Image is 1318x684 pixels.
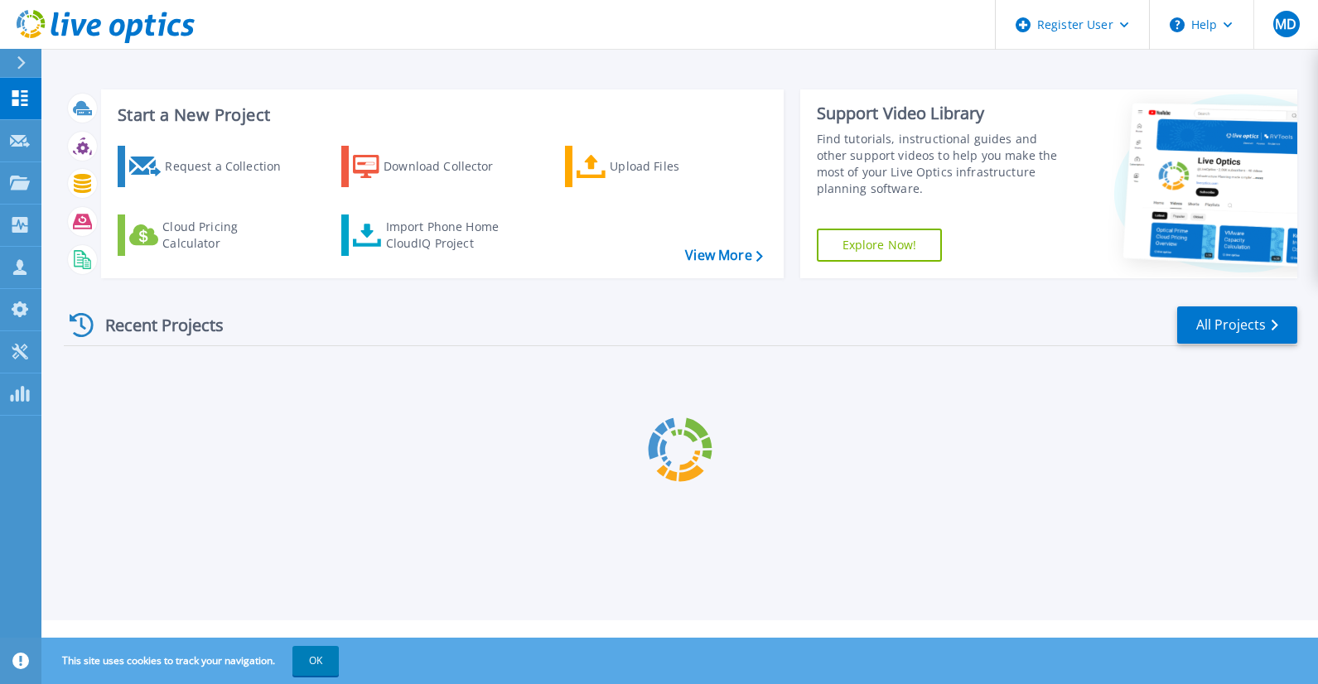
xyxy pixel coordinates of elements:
[1275,17,1296,31] span: MD
[64,305,246,345] div: Recent Projects
[165,150,297,183] div: Request a Collection
[1177,306,1297,344] a: All Projects
[46,646,339,676] span: This site uses cookies to track your navigation.
[685,248,762,263] a: View More
[386,219,515,252] div: Import Phone Home CloudIQ Project
[565,146,750,187] a: Upload Files
[817,103,1067,124] div: Support Video Library
[162,219,295,252] div: Cloud Pricing Calculator
[118,146,302,187] a: Request a Collection
[292,646,339,676] button: OK
[118,214,302,256] a: Cloud Pricing Calculator
[118,106,762,124] h3: Start a New Project
[817,131,1067,197] div: Find tutorials, instructional guides and other support videos to help you make the most of your L...
[817,229,943,262] a: Explore Now!
[610,150,742,183] div: Upload Files
[384,150,516,183] div: Download Collector
[341,146,526,187] a: Download Collector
